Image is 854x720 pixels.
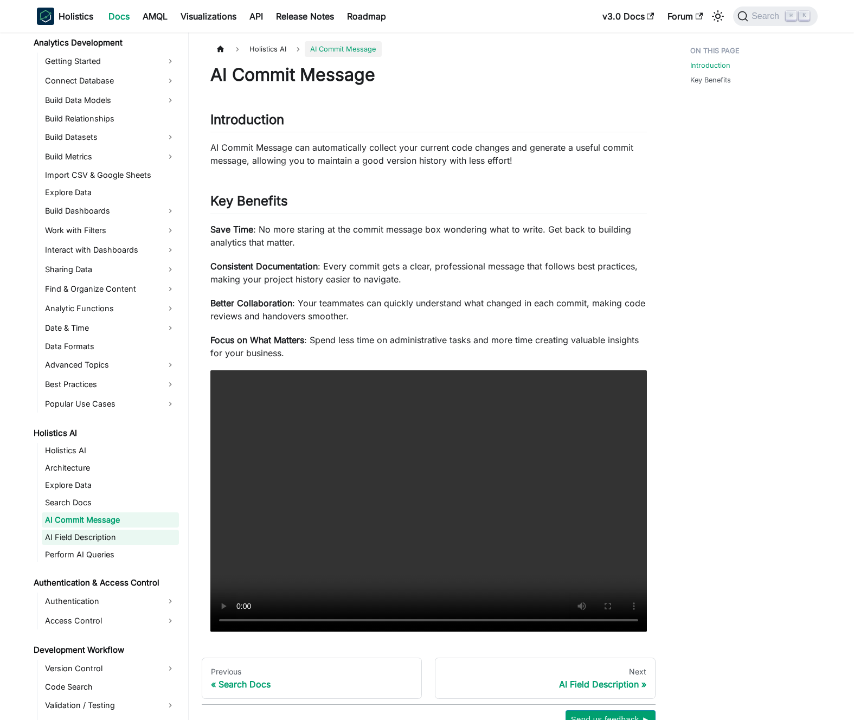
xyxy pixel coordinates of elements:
[42,72,179,89] a: Connect Database
[42,111,179,126] a: Build Relationships
[42,300,179,317] a: Analytic Functions
[42,280,179,298] a: Find & Organize Content
[341,8,393,25] a: Roadmap
[42,185,179,200] a: Explore Data
[42,530,179,545] a: AI Field Description
[733,7,817,26] button: Search (Command+K)
[174,8,243,25] a: Visualizations
[42,168,179,183] a: Import CSV & Google Sheets
[444,679,646,690] div: AI Field Description
[42,53,179,70] a: Getting Started
[42,202,179,220] a: Build Dashboards
[42,261,179,278] a: Sharing Data
[786,11,797,21] kbd: ⌘
[42,612,179,629] a: Access Control
[42,241,179,259] a: Interact with Dashboards
[210,261,318,272] strong: Consistent Documentation
[42,512,179,528] a: AI Commit Message
[244,41,292,57] span: Holistics AI
[30,35,179,50] a: Analytics Development
[690,75,731,85] a: Key Benefits
[202,658,656,699] nav: Docs pages
[210,297,647,323] p: : Your teammates can quickly understand what changed in each commit, making code reviews and hand...
[210,298,292,308] strong: Better Collaboration
[30,642,179,658] a: Development Workflow
[30,426,179,441] a: Holistics AI
[596,8,661,25] a: v3.0 Docs
[42,660,179,677] a: Version Control
[444,667,646,677] div: Next
[37,8,54,25] img: Holistics
[102,8,136,25] a: Docs
[269,8,341,25] a: Release Notes
[42,395,179,413] a: Popular Use Cases
[42,92,179,109] a: Build Data Models
[42,376,179,393] a: Best Practices
[42,319,179,337] a: Date & Time
[42,460,179,475] a: Architecture
[210,260,647,286] p: : Every commit gets a clear, professional message that follows best practices, making your projec...
[30,575,179,590] a: Authentication & Access Control
[435,658,656,699] a: NextAI Field Description
[42,495,179,510] a: Search Docs
[42,356,179,374] a: Advanced Topics
[210,370,647,632] video: Your browser does not support embedding video, but you can .
[690,60,730,70] a: Introduction
[42,679,179,695] a: Code Search
[42,222,179,239] a: Work with Filters
[210,112,647,132] h2: Introduction
[210,333,647,359] p: : Spend less time on administrative tasks and more time creating valuable insights for your busin...
[748,11,786,21] span: Search
[243,8,269,25] a: API
[210,223,647,249] p: : No more staring at the commit message box wondering what to write. Get back to building analyti...
[210,64,647,86] h1: AI Commit Message
[59,10,93,23] b: Holistics
[210,224,253,235] strong: Save Time
[42,443,179,458] a: Holistics AI
[210,335,304,345] strong: Focus on What Matters
[799,11,810,21] kbd: K
[210,193,647,214] h2: Key Benefits
[210,141,647,167] p: AI Commit Message can automatically collect your current code changes and generate a useful commi...
[211,667,413,677] div: Previous
[42,593,179,610] a: Authentication
[305,41,381,57] span: AI Commit Message
[42,478,179,493] a: Explore Data
[210,41,647,57] nav: Breadcrumbs
[42,128,179,146] a: Build Datasets
[42,547,179,562] a: Perform AI Queries
[37,8,93,25] a: HolisticsHolistics
[202,658,422,699] a: PreviousSearch Docs
[26,33,189,720] nav: Docs sidebar
[42,339,179,354] a: Data Formats
[211,679,413,690] div: Search Docs
[661,8,709,25] a: Forum
[42,148,179,165] a: Build Metrics
[42,697,179,714] a: Validation / Testing
[210,41,231,57] a: Home page
[709,8,727,25] button: Switch between dark and light mode (currently light mode)
[136,8,174,25] a: AMQL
